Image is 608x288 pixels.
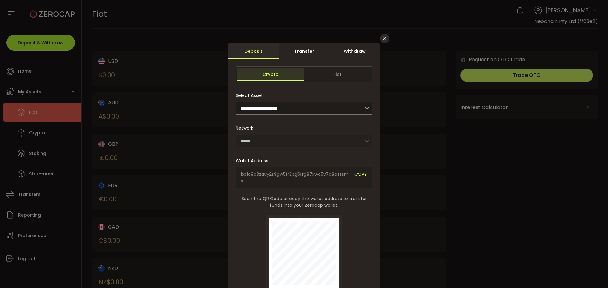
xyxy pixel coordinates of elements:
[279,43,329,59] div: Transfer
[236,125,257,131] label: Network
[237,68,304,81] span: Crypto
[304,68,371,81] span: Fiat
[236,92,267,99] label: Select Asset
[380,34,389,43] button: Close
[228,43,279,59] div: Deposit
[241,171,350,184] span: bc1q9a3zayy2s9gw5fr3pg5srg87xwa5v7a8azzsmx
[329,43,380,59] div: Withdraw
[236,195,372,209] span: Scan the QR Code or copy the wallet address to transfer funds into your Zerocap wallet.
[354,171,367,184] span: COPY
[236,157,272,164] label: Wallet Address
[576,258,608,288] iframe: Chat Widget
